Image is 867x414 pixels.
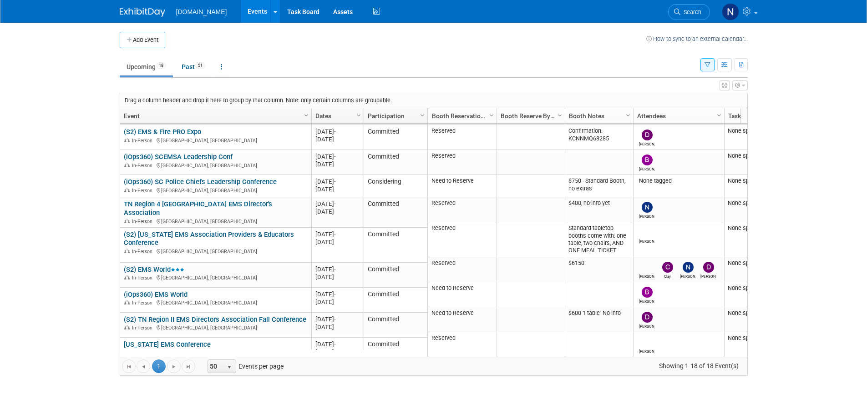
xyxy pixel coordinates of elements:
[428,257,497,282] td: Reserved
[728,259,775,267] div: None specified
[334,231,336,238] span: -
[642,202,653,213] img: Nicholas Fischer
[728,127,775,135] div: None specified
[728,334,775,342] div: None specified
[364,313,427,338] td: Committed
[124,188,130,192] img: In-Person Event
[364,125,427,150] td: Committed
[303,112,310,119] span: Column Settings
[364,288,427,313] td: Committed
[124,178,277,186] a: (iOps360) SC Police Chiefs Leadership Conference
[728,152,775,160] div: None specified
[642,262,653,273] img: Drew Saucier
[137,359,150,373] a: Go to the previous page
[124,217,307,225] div: [GEOGRAPHIC_DATA], [GEOGRAPHIC_DATA]
[334,128,336,135] span: -
[722,3,739,20] img: Nicholas Fischer
[132,325,155,331] span: In-Person
[170,363,177,370] span: Go to the next page
[355,112,362,119] span: Column Settings
[124,299,307,306] div: [GEOGRAPHIC_DATA], [GEOGRAPHIC_DATA]
[315,340,360,348] div: [DATE]
[132,249,155,254] span: In-Person
[124,290,188,299] a: (iOps360) EMS World
[124,163,130,167] img: In-Person Event
[124,161,307,169] div: [GEOGRAPHIC_DATA], [GEOGRAPHIC_DATA]
[639,165,655,171] div: Brian Lawless
[132,300,155,306] span: In-Person
[315,273,360,281] div: [DATE]
[639,238,655,244] div: Drew Saucier
[659,273,675,279] div: Clay Terry
[639,213,655,219] div: Nicholas Fischer
[124,219,130,223] img: In-Person Event
[728,224,775,232] div: None specified
[637,177,720,185] div: None tagged
[639,348,655,354] div: Drew Saucier
[167,359,181,373] a: Go to the next page
[185,363,192,370] span: Go to the last page
[124,153,233,161] a: (iOps360) SCEMSA Leadership Conf
[364,197,427,228] td: Committed
[125,363,132,370] span: Go to the first page
[364,338,427,363] td: Committed
[364,175,427,197] td: Considering
[683,262,694,273] img: Nicholas Fischer
[120,93,747,108] div: Drag a column header and drop it here to group by that column. Note: only certain columns are gro...
[487,108,497,122] a: Column Settings
[639,140,655,146] div: Dave/Rob .
[565,175,633,197] td: $750 - Standard Booth, no extras
[315,323,360,331] div: [DATE]
[301,108,311,122] a: Column Settings
[124,230,294,247] a: (S2) [US_STATE] EMS Association Providers & Educators Conference
[120,32,165,48] button: Add Event
[315,230,360,238] div: [DATE]
[140,363,147,370] span: Go to the previous page
[364,263,427,288] td: Committed
[195,62,205,69] span: 51
[428,307,497,332] td: Need to Reserve
[124,138,130,142] img: In-Person Event
[334,153,336,160] span: -
[315,128,360,135] div: [DATE]
[124,275,130,279] img: In-Person Event
[728,309,775,317] div: None specified
[124,325,130,329] img: In-Person Event
[124,108,305,124] a: Event
[334,291,336,298] span: -
[428,332,497,357] td: Reserved
[315,208,360,215] div: [DATE]
[354,108,364,122] a: Column Settings
[565,307,633,332] td: $600 1 table No info
[728,108,773,124] a: Tasks
[124,300,130,304] img: In-Person Event
[124,136,307,144] div: [GEOGRAPHIC_DATA], [GEOGRAPHIC_DATA]
[642,130,653,140] img: Dave/Rob .
[124,340,211,349] a: [US_STATE] EMS Conference
[642,155,653,165] img: Brian Lawless
[642,337,653,348] img: Drew Saucier
[315,265,360,273] div: [DATE]
[334,316,336,323] span: -
[642,312,653,323] img: Dave/Rob .
[417,108,427,122] a: Column Settings
[642,287,653,298] img: Brian Lawless
[315,290,360,298] div: [DATE]
[132,138,155,144] span: In-Person
[124,274,307,281] div: [GEOGRAPHIC_DATA], [GEOGRAPHIC_DATA]
[364,228,427,263] td: Committed
[728,177,775,185] div: None specified
[428,150,497,175] td: Reserved
[334,178,336,185] span: -
[315,135,360,143] div: [DATE]
[124,315,306,324] a: (S2) TN Region II EMS Directors Association Fall Conference
[639,298,655,304] div: Brian Lawless
[650,359,747,372] span: Showing 1-18 of 18 Event(s)
[680,9,701,15] span: Search
[639,323,655,329] div: Dave/Rob .
[120,58,173,75] a: Upcoming18
[120,8,165,17] img: ExhibitDay
[176,8,227,15] span: [DOMAIN_NAME]
[428,197,497,222] td: Reserved
[315,200,360,208] div: [DATE]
